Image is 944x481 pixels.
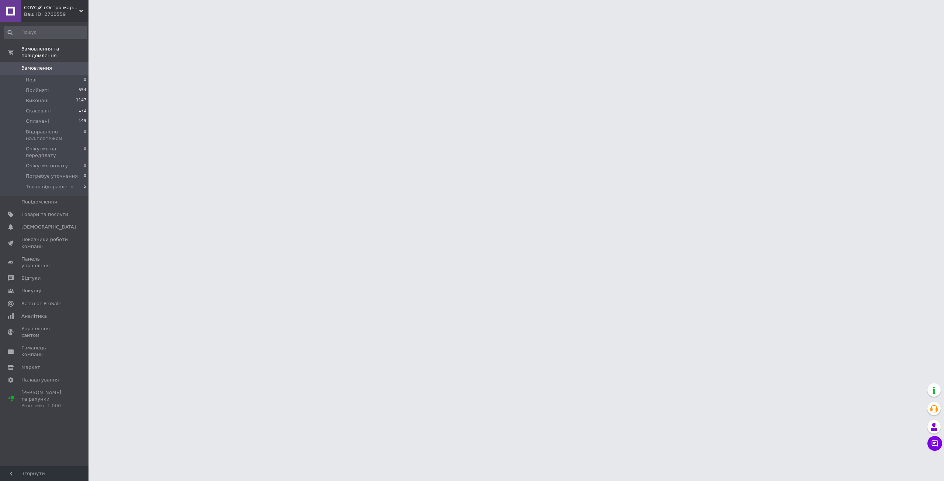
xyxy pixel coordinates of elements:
span: Прийняті [26,87,49,94]
div: Prom мікс 1 000 [21,402,68,409]
span: Нові [26,77,37,83]
span: Товар відправлено [26,184,73,190]
span: Оплачені [26,118,49,125]
span: 172 [79,108,86,114]
span: 0 [84,77,86,83]
span: Потребує уточнення [26,173,78,179]
input: Пошук [4,26,87,39]
span: Повідомлення [21,199,57,205]
span: [PERSON_NAME] та рахунки [21,389,68,409]
span: Управління сайтом [21,325,68,339]
span: 5 [84,184,86,190]
span: Аналітика [21,313,47,320]
span: Замовлення та повідомлення [21,46,88,59]
div: Ваш ID: 2700559 [24,11,88,18]
span: 0 [84,146,86,159]
span: 0 [84,173,86,179]
span: 0 [84,129,86,142]
span: Каталог ProSale [21,300,61,307]
span: Виконані [26,97,49,104]
span: 0 [84,163,86,169]
span: Налаштування [21,377,59,383]
span: Відгуки [21,275,41,282]
span: Показники роботи компанії [21,236,68,250]
span: Відправлено нал.платежом [26,129,84,142]
span: Маркет [21,364,40,371]
span: Товари та послуги [21,211,68,218]
span: Гаманець компанії [21,345,68,358]
span: Очікуємо оплату [26,163,68,169]
span: 149 [79,118,86,125]
span: Очікуємо на передплату [26,146,84,159]
span: Скасовані [26,108,51,114]
span: 554 [79,87,86,94]
span: Покупці [21,287,41,294]
span: [DEMOGRAPHIC_DATA] [21,224,76,230]
span: Замовлення [21,65,52,72]
span: Панель управління [21,256,68,269]
span: СОУС🌶 гОстро-маркет [24,4,79,11]
button: Чат з покупцем [927,436,942,451]
span: 1147 [76,97,86,104]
